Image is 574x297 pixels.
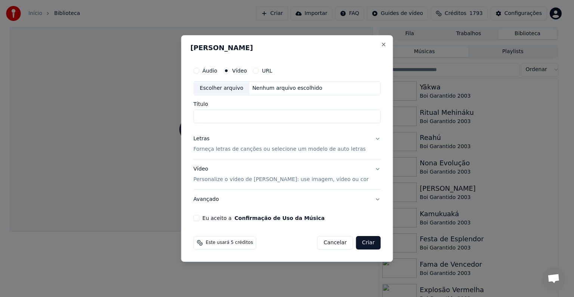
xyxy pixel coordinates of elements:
button: Eu aceito a [235,215,325,221]
button: LetrasForneça letras de canções ou selecione um modelo de auto letras [194,129,381,159]
div: Vídeo [194,165,369,183]
div: Nenhum arquivo escolhido [249,85,325,92]
div: Escolher arquivo [194,82,250,95]
button: VídeoPersonalize o vídeo de [PERSON_NAME]: use imagem, vídeo ou cor [194,159,381,189]
div: Letras [194,135,210,143]
label: Eu aceito a [203,215,325,221]
label: Áudio [203,68,217,73]
button: Criar [356,236,381,249]
button: Avançado [194,190,381,209]
label: Título [194,101,381,107]
button: Cancelar [317,236,353,249]
p: Forneça letras de canções ou selecione um modelo de auto letras [194,146,366,153]
p: Personalize o vídeo de [PERSON_NAME]: use imagem, vídeo ou cor [194,176,369,183]
label: Vídeo [232,68,247,73]
h2: [PERSON_NAME] [191,45,384,51]
label: URL [262,68,272,73]
span: Este usará 5 créditos [206,240,253,246]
